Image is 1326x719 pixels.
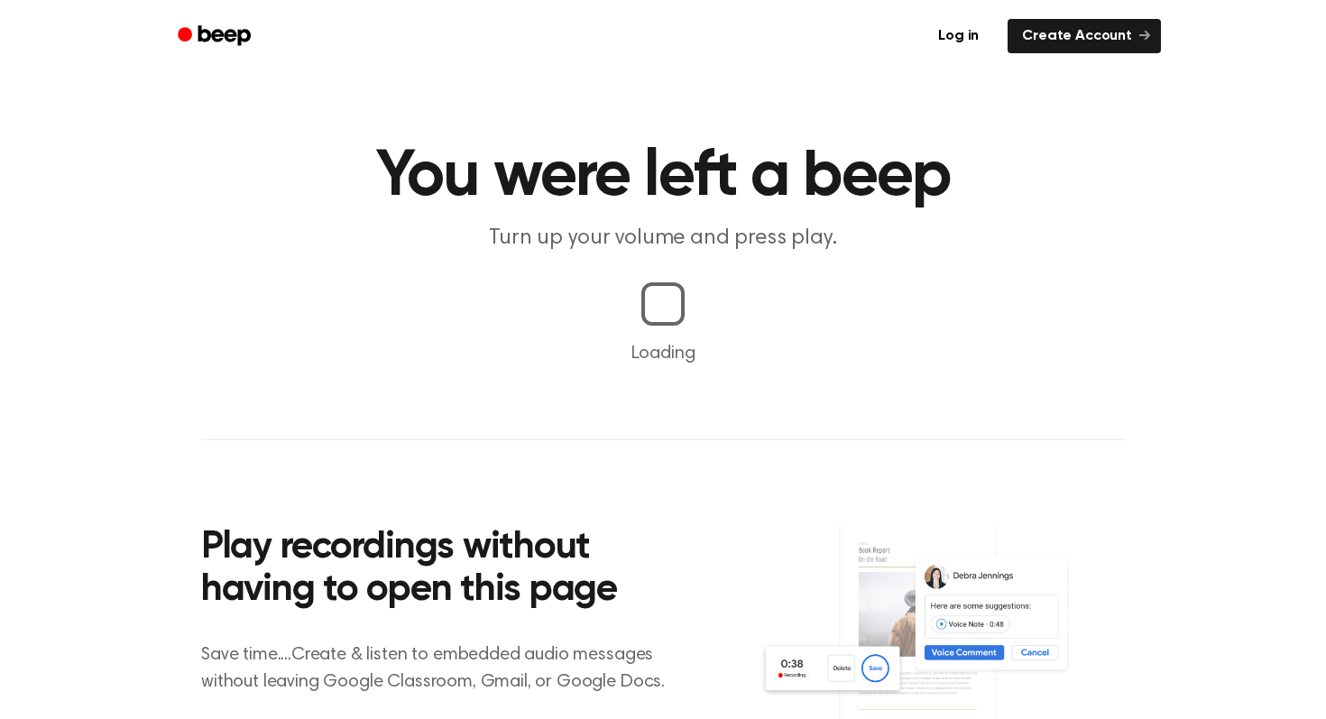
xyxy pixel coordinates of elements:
[22,340,1304,367] p: Loading
[1008,19,1161,53] a: Create Account
[165,19,267,54] a: Beep
[201,641,687,696] p: Save time....Create & listen to embedded audio messages without leaving Google Classroom, Gmail, ...
[920,15,997,57] a: Log in
[201,527,687,613] h2: Play recordings without having to open this page
[201,144,1125,209] h1: You were left a beep
[317,224,1009,253] p: Turn up your volume and press play.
